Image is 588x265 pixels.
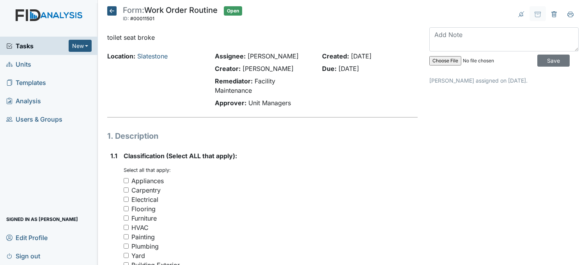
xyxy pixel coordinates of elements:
span: ID: [123,16,129,21]
div: Furniture [131,214,157,223]
input: HVAC [124,225,129,230]
input: Flooring [124,206,129,211]
input: Furniture [124,216,129,221]
strong: Remediator: [215,77,253,85]
div: Painting [131,232,155,242]
strong: Creator: [215,65,241,72]
input: Electrical [124,197,129,202]
div: Carpentry [131,185,161,195]
div: Yard [131,251,145,260]
input: Save [537,55,570,67]
small: Select all that apply: [124,167,171,173]
span: [DATE] [351,52,372,60]
span: [PERSON_NAME] [243,65,294,72]
a: Slatestone [137,52,168,60]
div: HVAC [131,223,149,232]
span: [DATE] [338,65,359,72]
span: Templates [6,76,46,88]
div: Work Order Routine [123,6,218,23]
p: [PERSON_NAME] assigned on [DATE]. [429,76,579,85]
strong: Assignee: [215,52,246,60]
button: New [69,40,92,52]
span: Edit Profile [6,231,48,244]
span: #00011501 [130,16,154,21]
h1: 1. Description [107,130,418,142]
span: Unit Managers [248,99,291,107]
input: Painting [124,234,129,239]
div: Appliances [131,176,164,185]
div: Electrical [131,195,158,204]
span: Open [224,6,242,16]
span: Signed in as [PERSON_NAME] [6,213,78,225]
span: Classification (Select ALL that apply): [124,152,237,160]
p: toilet seat broke [107,33,418,42]
span: Sign out [6,250,40,262]
span: [PERSON_NAME] [248,52,299,60]
strong: Location: [107,52,135,60]
strong: Approver: [215,99,246,107]
div: Plumbing [131,242,159,251]
span: Form: [123,5,144,15]
label: 1.1 [110,151,117,161]
div: Flooring [131,204,156,214]
input: Appliances [124,178,129,183]
span: Units [6,58,31,70]
input: Yard [124,253,129,258]
span: Users & Groups [6,113,62,125]
a: Tasks [6,41,69,51]
span: Analysis [6,95,41,107]
input: Carpentry [124,187,129,193]
input: Plumbing [124,244,129,249]
strong: Created: [322,52,349,60]
strong: Due: [322,65,337,72]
